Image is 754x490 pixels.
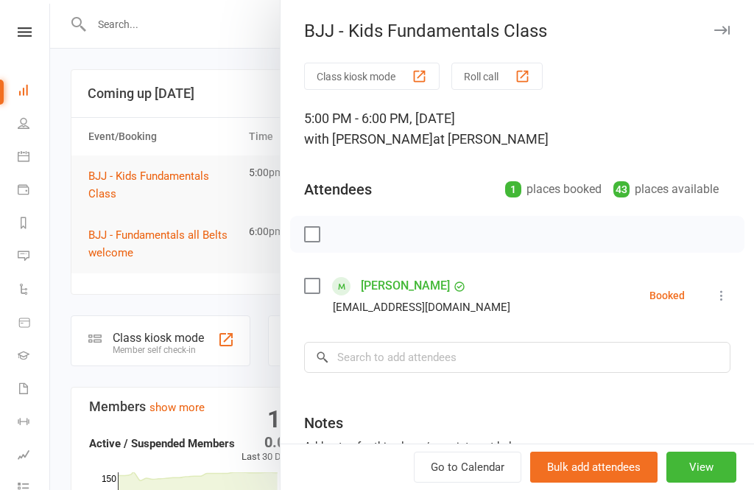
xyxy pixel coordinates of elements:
[18,208,51,241] a: Reports
[18,75,51,108] a: Dashboard
[613,181,630,197] div: 43
[333,298,510,317] div: [EMAIL_ADDRESS][DOMAIN_NAME]
[361,274,450,298] a: [PERSON_NAME]
[18,175,51,208] a: Payments
[433,131,549,147] span: at [PERSON_NAME]
[304,438,730,455] div: Add notes for this class / appointment below
[304,63,440,90] button: Class kiosk mode
[18,307,51,340] a: Product Sales
[613,179,719,200] div: places available
[304,131,433,147] span: with [PERSON_NAME]
[304,179,372,200] div: Attendees
[666,452,736,483] button: View
[451,63,543,90] button: Roll call
[414,452,521,483] a: Go to Calendar
[649,290,685,301] div: Booked
[18,440,51,473] a: Assessments
[18,108,51,141] a: People
[304,108,730,150] div: 5:00 PM - 6:00 PM, [DATE]
[304,342,730,373] input: Search to add attendees
[304,413,343,433] div: Notes
[505,181,521,197] div: 1
[530,452,658,483] button: Bulk add attendees
[505,179,602,200] div: places booked
[18,141,51,175] a: Calendar
[281,21,754,41] div: BJJ - Kids Fundamentals Class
